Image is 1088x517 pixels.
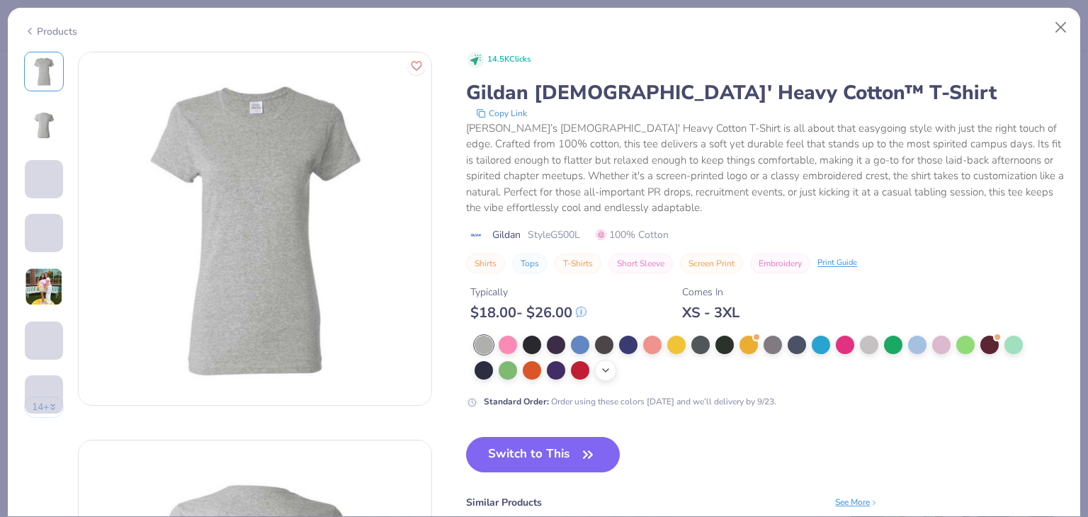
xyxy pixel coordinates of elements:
[472,106,531,120] button: copy to clipboard
[817,257,857,269] div: Print Guide
[466,495,542,510] div: Similar Products
[79,52,431,405] img: Front
[835,496,878,509] div: See More
[608,254,673,273] button: Short Sleeve
[680,254,743,273] button: Screen Print
[27,108,61,142] img: Back
[25,414,27,452] img: User generated content
[25,198,27,237] img: User generated content
[466,120,1064,216] div: [PERSON_NAME]’s [DEMOGRAPHIC_DATA]' Heavy Cotton T-Shirt is all about that easygoing style with j...
[484,396,549,407] strong: Standard Order :
[470,285,586,300] div: Typically
[682,285,739,300] div: Comes In
[24,397,64,418] button: 14+
[1048,14,1075,41] button: Close
[484,395,776,408] div: Order using these colors [DATE] and we’ll delivery by 9/23.
[466,437,620,472] button: Switch to This
[750,254,810,273] button: Embroidery
[512,254,548,273] button: Tops
[25,252,27,290] img: User generated content
[528,227,580,242] span: Style G500L
[25,360,27,398] img: User generated content
[24,24,77,39] div: Products
[466,79,1064,106] div: Gildan [DEMOGRAPHIC_DATA]' Heavy Cotton™ T-Shirt
[407,57,426,75] button: Like
[555,254,601,273] button: T-Shirts
[25,268,63,306] img: User generated content
[492,227,521,242] span: Gildan
[466,254,505,273] button: Shirts
[470,304,586,322] div: $ 18.00 - $ 26.00
[487,54,531,66] span: 14.5K Clicks
[466,229,485,241] img: brand logo
[596,227,669,242] span: 100% Cotton
[27,55,61,89] img: Front
[682,304,739,322] div: XS - 3XL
